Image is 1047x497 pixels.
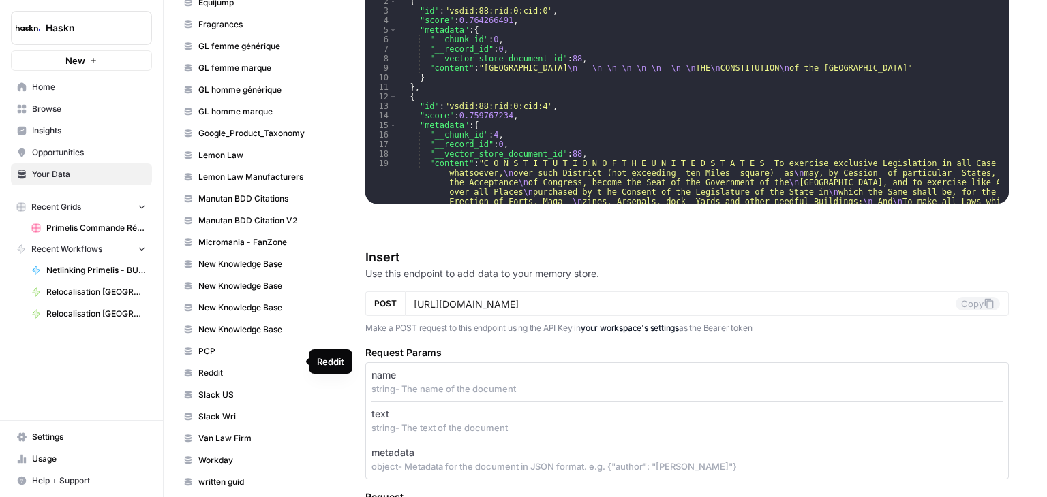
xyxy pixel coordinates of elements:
[198,345,307,357] span: PCP
[365,130,397,140] div: 16
[365,54,397,63] div: 8
[177,79,313,101] a: GL homme générique
[365,121,397,130] div: 15
[365,92,397,101] div: 12
[32,81,146,93] span: Home
[198,40,307,52] span: GL femme générique
[365,346,1009,359] h5: Request Params
[198,389,307,401] span: Slack US
[389,25,397,35] span: Toggle code folding, rows 5 through 10
[389,92,397,101] span: Toggle code folding, rows 12 through 21
[177,297,313,319] a: New Knowledge Base
[16,16,40,40] img: Haskn Logo
[11,120,152,142] a: Insights
[198,106,307,118] span: GL homme marque
[371,446,414,460] p: metadata
[365,101,397,111] div: 13
[46,308,146,320] span: Relocalisation [GEOGRAPHIC_DATA]
[177,101,313,123] a: GL homme marque
[177,319,313,340] a: New Knowledge Base
[371,460,1003,473] p: object - Metadata for the document in JSON format. e.g. {"author": "[PERSON_NAME]"}
[177,428,313,449] a: Van Law Firm
[198,258,307,270] span: New Knowledge Base
[365,73,397,82] div: 10
[11,142,152,163] a: Opportunities
[177,231,313,253] a: Micromania - FanZone
[11,11,152,45] button: Workspace: Haskn
[198,193,307,205] span: Manutan BDD Citations
[365,63,397,73] div: 9
[31,201,81,213] span: Recent Grids
[177,144,313,166] a: Lemon Law
[198,454,307,466] span: Workday
[365,321,1009,335] p: Make a POST request to this endpoint using the API Key in as the Bearer token
[177,275,313,297] a: New Knowledge Base
[32,475,146,487] span: Help + Support
[177,14,313,35] a: Fragrances
[198,302,307,314] span: New Knowledge Base
[365,111,397,121] div: 14
[11,426,152,448] a: Settings
[32,146,146,159] span: Opportunities
[365,140,397,149] div: 17
[317,355,344,368] div: Reddit
[365,82,397,92] div: 11
[11,470,152,492] button: Help + Support
[365,25,397,35] div: 5
[31,243,102,255] span: Recent Workflows
[198,18,307,31] span: Fragrances
[32,431,146,443] span: Settings
[177,123,313,144] a: Google_Product_Taxonomy
[177,340,313,362] a: PCP
[177,449,313,471] a: Workday
[198,367,307,379] span: Reddit
[365,35,397,44] div: 6
[177,57,313,79] a: GL femme marque
[371,407,389,421] p: text
[198,323,307,336] span: New Knowledge Base
[32,168,146,180] span: Your Data
[46,21,128,35] span: Haskn
[365,16,397,25] div: 4
[581,323,679,333] a: your workspace's settings
[365,6,397,16] div: 3
[198,280,307,292] span: New Knowledge Base
[25,217,152,239] a: Primelis Commande Rédaction Netlinking (2).csv
[198,149,307,161] span: Lemon Law
[198,171,307,183] span: Lemon Law Manufacturers
[198,84,307,96] span: GL homme générique
[198,62,307,74] span: GL femme marque
[956,297,1000,310] button: Copy
[32,103,146,115] span: Browse
[365,44,397,54] div: 7
[177,362,313,384] a: Reddit
[365,159,397,445] div: 19
[25,281,152,303] a: Relocalisation [GEOGRAPHIC_DATA]
[365,267,1009,280] p: Use this endpoint to add data to your memory store.
[198,411,307,423] span: Slack Wri
[371,368,396,382] p: name
[11,239,152,259] button: Recent Workflows
[365,149,397,159] div: 18
[177,253,313,275] a: New Knowledge Base
[177,166,313,188] a: Lemon Law Manufacturers
[177,35,313,57] a: GL femme générique
[365,248,1009,267] h4: Insert
[25,303,152,325] a: Relocalisation [GEOGRAPHIC_DATA]
[177,406,313,428] a: Slack Wri
[11,76,152,98] a: Home
[177,188,313,210] a: Manutan BDD Citations
[371,421,1003,434] p: string - The text of the document
[25,259,152,281] a: Netlinking Primelis - BU FR
[389,121,397,130] span: Toggle code folding, rows 15 through 20
[46,222,146,234] span: Primelis Commande Rédaction Netlinking (2).csv
[46,264,146,276] span: Netlinking Primelis - BU FR
[177,384,313,406] a: Slack US
[11,163,152,185] a: Your Data
[371,382,1003,396] p: string - The name of the document
[32,125,146,137] span: Insights
[198,432,307,445] span: Van Law Firm
[198,476,307,488] span: written guid
[46,286,146,298] span: Relocalisation [GEOGRAPHIC_DATA]
[177,210,313,231] a: Manutan BDD Citation V2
